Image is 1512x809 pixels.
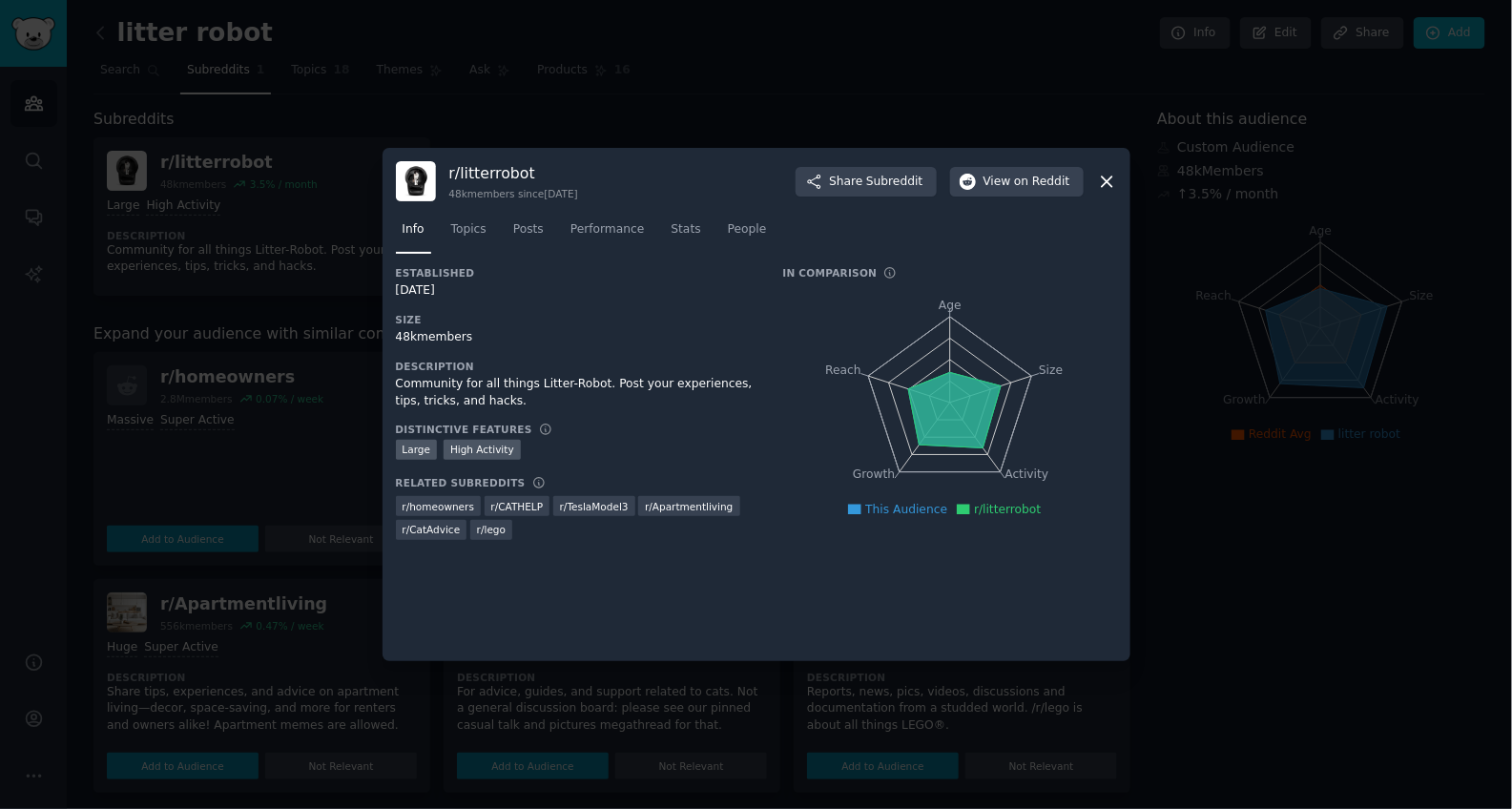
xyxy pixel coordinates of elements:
span: Subreddit [866,174,922,191]
a: People [721,215,774,254]
button: ShareSubreddit [796,167,936,197]
span: r/ Apartmentliving [645,500,733,513]
tspan: Growth [853,468,895,482]
h3: Established [396,266,756,280]
span: Share [829,174,922,191]
span: r/ TeslaModel3 [560,500,629,513]
h3: r/ litterrobot [449,163,578,183]
span: r/ CatAdvice [403,523,461,536]
h3: In Comparison [783,266,878,280]
span: r/litterrobot [974,503,1041,516]
span: r/ CATHELP [491,500,544,513]
h3: Distinctive Features [396,423,532,436]
a: Stats [665,215,708,254]
tspan: Activity [1005,468,1048,482]
span: Info [403,221,425,239]
a: Posts [507,215,550,254]
div: [DATE] [396,282,756,300]
a: Topics [445,215,493,254]
span: r/ lego [477,523,506,536]
a: Info [396,215,431,254]
h3: Size [396,313,756,326]
div: High Activity [444,440,521,460]
span: Topics [451,221,487,239]
button: Viewon Reddit [950,167,1084,197]
tspan: Age [939,299,962,312]
h3: Description [396,360,756,373]
div: 48k members since [DATE] [449,187,578,200]
span: View [984,174,1070,191]
div: Large [396,440,438,460]
span: This Audience [865,503,947,516]
img: litterrobot [396,161,436,201]
tspan: Size [1039,363,1063,377]
div: Community for all things Litter-Robot. Post your experiences, tips, tricks, and hacks. [396,376,756,409]
span: on Reddit [1014,174,1069,191]
div: 48k members [396,329,756,346]
span: Stats [672,221,701,239]
tspan: Reach [825,363,861,377]
span: r/ homeowners [403,500,475,513]
span: Posts [513,221,544,239]
span: People [728,221,767,239]
span: Performance [570,221,645,239]
a: Performance [564,215,652,254]
h3: Related Subreddits [396,476,526,489]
